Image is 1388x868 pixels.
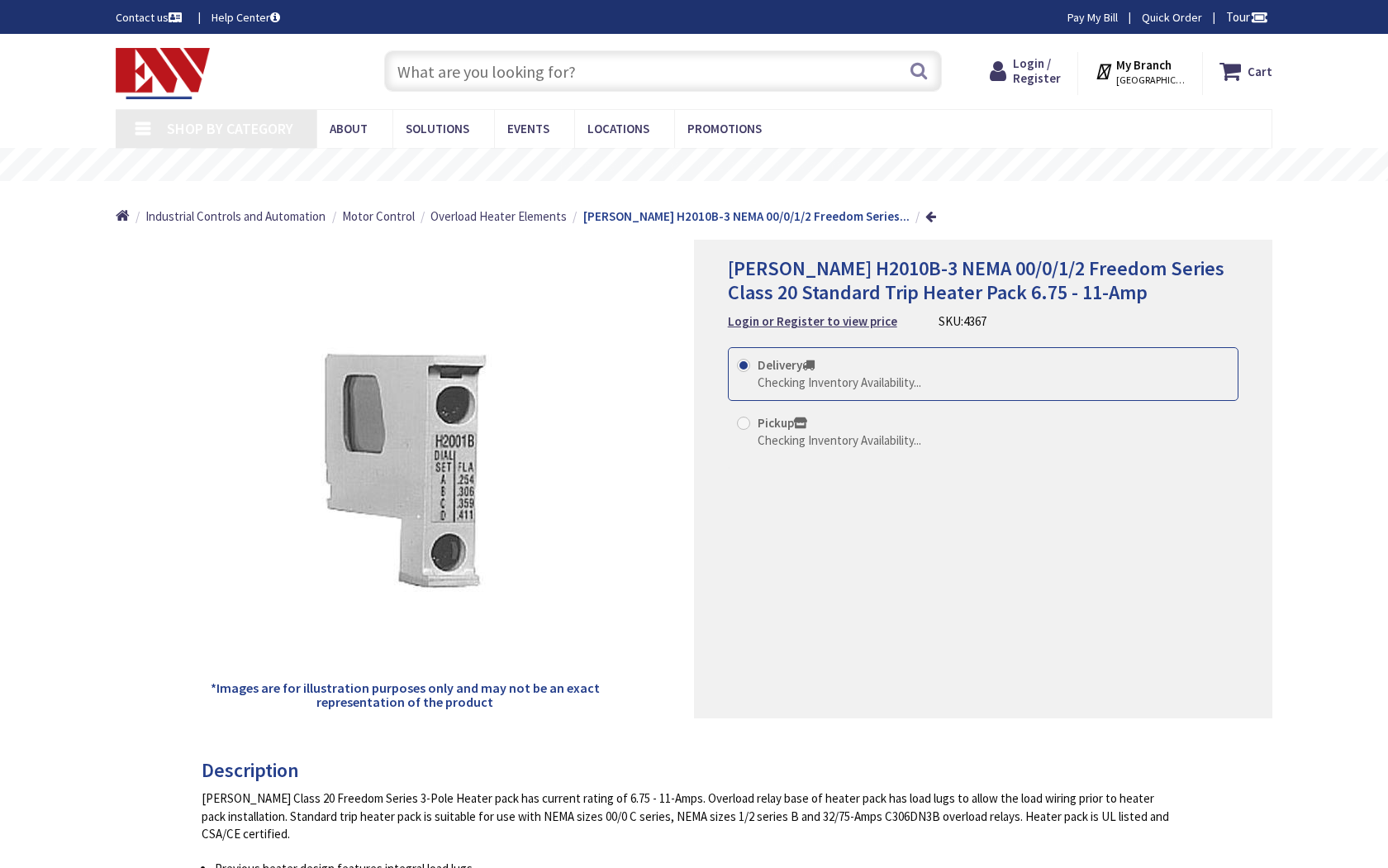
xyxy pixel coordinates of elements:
a: Help Center [212,9,280,26]
input: What are you looking for? [384,50,942,92]
strong: [PERSON_NAME] H2010B-3 NEMA 00/0/1/2 Freedom Series... [583,208,910,224]
a: Industrial Controls and Automation [145,207,326,225]
span: Solutions [406,121,469,136]
strong: Pickup [758,415,807,431]
div: Checking Inventory Availability... [758,374,921,391]
a: Quick Order [1142,9,1202,26]
strong: Delivery [758,357,815,373]
span: [PERSON_NAME] H2010B-3 NEMA 00/0/1/2 Freedom Series Class 20 Standard Trip Heater Pack 6.75 - 11-Amp [728,255,1224,305]
span: Login / Register [1013,55,1061,86]
img: Electrical Wholesalers, Inc. [116,48,210,99]
span: 4367 [963,313,986,329]
strong: My Branch [1116,57,1172,73]
span: Events [507,121,549,136]
a: Login / Register [990,56,1061,86]
strong: Login or Register to view price [728,313,897,329]
span: Locations [587,121,649,136]
span: [GEOGRAPHIC_DATA], [GEOGRAPHIC_DATA] [1116,74,1186,87]
a: Motor Control [342,207,415,225]
span: Overload Heater Elements [430,208,567,224]
span: Promotions [687,121,762,136]
span: Shop By Category [167,119,293,138]
a: Cart [1219,56,1272,86]
rs-layer: Free Same Day Pickup at 19 Locations [558,156,860,174]
a: Contact us [116,9,185,26]
span: Industrial Controls and Automation [145,208,326,224]
img: Eaton H2010B-3 NEMA 00/0/1/2 Freedom Series Class 20 Standard Trip Heater Pack 6.75 - 11-Amp [281,347,529,595]
span: About [330,121,368,136]
a: Login or Register to view price [728,312,897,330]
strong: Cart [1248,56,1272,86]
span: Tour [1226,9,1268,25]
a: Pay My Bill [1067,9,1118,26]
div: Checking Inventory Availability... [758,432,921,449]
div: SKU: [939,312,986,330]
h5: *Images are for illustration purposes only and may not be an exact representation of the product [208,681,601,710]
a: Overload Heater Elements [430,207,567,225]
h3: Description [202,760,1174,781]
div: [PERSON_NAME] Class 20 Freedom Series 3-Pole Heater pack has current rating of 6.75 - 11-Amps. Ov... [202,789,1174,842]
span: Motor Control [342,208,415,224]
div: My Branch [GEOGRAPHIC_DATA], [GEOGRAPHIC_DATA] [1095,56,1186,86]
